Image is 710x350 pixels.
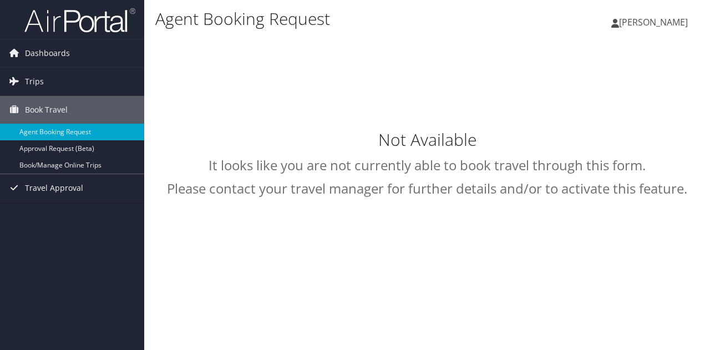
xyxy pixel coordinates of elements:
[157,128,697,151] h1: Not Available
[155,7,518,31] h1: Agent Booking Request
[619,16,688,28] span: [PERSON_NAME]
[25,68,44,95] span: Trips
[611,6,699,39] a: [PERSON_NAME]
[25,96,68,124] span: Book Travel
[157,156,697,175] h2: It looks like you are not currently able to book travel through this form.
[25,39,70,67] span: Dashboards
[157,179,697,198] h2: Please contact your travel manager for further details and/or to activate this feature.
[24,7,135,33] img: airportal-logo.png
[25,174,83,202] span: Travel Approval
